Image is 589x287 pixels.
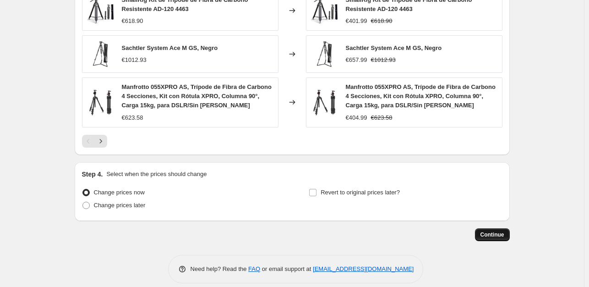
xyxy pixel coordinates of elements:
[321,189,400,196] span: Revert to original prices later?
[82,135,107,148] nav: Pagination
[371,55,396,65] strike: €1012.93
[311,40,338,68] img: 61Okcu_TgDL_80x.jpg
[122,44,218,51] span: Sachtler System Ace M GS, Negro
[122,17,143,26] div: €618.90
[311,88,338,116] img: 51XCyhM8klL_80x.jpg
[248,265,260,272] a: FAQ
[122,55,147,65] div: €1012.93
[480,231,504,238] span: Continue
[346,17,367,26] div: €401.99
[94,189,145,196] span: Change prices now
[122,113,143,122] div: €623.58
[346,113,367,122] div: €404.99
[94,202,146,209] span: Change prices later
[346,44,442,51] span: Sachtler System Ace M GS, Negro
[191,265,249,272] span: Need help? Read the
[371,17,393,26] strike: €618.90
[313,265,414,272] a: [EMAIL_ADDRESS][DOMAIN_NAME]
[260,265,313,272] span: or email support at
[106,170,207,179] p: Select when the prices should change
[87,88,115,116] img: 51XCyhM8klL_80x.jpg
[346,83,496,109] span: Manfrotto 055XPRO AS, Trípode de Fibra de Carbono 4 Secciones, Kit con Rótula XPRO, Columna 90°, ...
[87,40,115,68] img: 61Okcu_TgDL_80x.jpg
[346,55,367,65] div: €657.99
[122,83,272,109] span: Manfrotto 055XPRO AS, Trípode de Fibra de Carbono 4 Secciones, Kit con Rótula XPRO, Columna 90°, ...
[475,228,510,241] button: Continue
[94,135,107,148] button: Next
[82,170,103,179] h2: Step 4.
[371,113,393,122] strike: €623.58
